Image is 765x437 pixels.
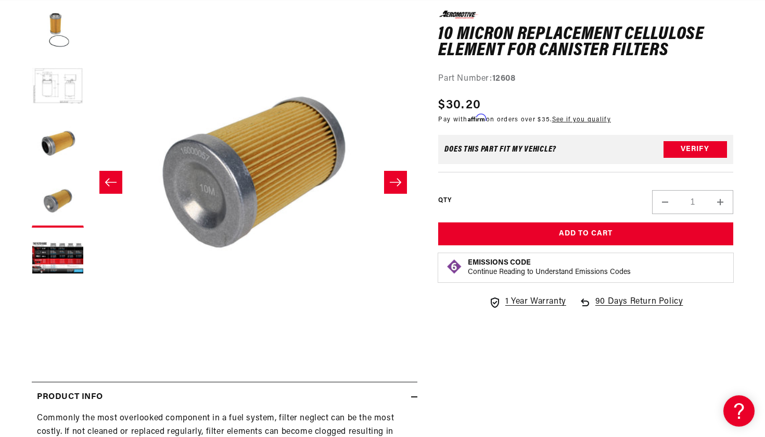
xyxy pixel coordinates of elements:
div: Part Number: [438,72,733,85]
span: 1 Year Warranty [505,295,566,309]
span: $30.20 [438,96,481,115]
button: Load image 2 in gallery view [32,61,84,113]
button: Load image 4 in gallery view [32,176,84,228]
strong: Emissions Code [468,259,531,267]
button: Emissions CodeContinue Reading to Understand Emissions Codes [468,258,631,277]
img: Emissions code [446,258,463,275]
button: Slide left [99,171,122,194]
span: Affirm [468,114,486,122]
label: QTY [438,196,451,205]
button: Load image 1 in gallery view [32,4,84,56]
h1: 10 Micron Replacement Cellulose Element for Canister Filters [438,26,733,59]
p: Pay with on orders over $35. [438,115,611,124]
media-gallery: Gallery Viewer [32,4,417,360]
span: 90 Days Return Policy [595,295,683,319]
strong: 12608 [492,74,516,82]
button: Slide right [384,171,407,194]
button: Add to Cart [438,222,733,246]
h2: Product Info [37,391,103,404]
button: Load image 5 in gallery view [32,233,84,285]
a: 1 Year Warranty [489,295,566,309]
a: 90 Days Return Policy [579,295,683,319]
div: Does This part fit My vehicle? [444,145,556,154]
p: Continue Reading to Understand Emissions Codes [468,268,631,277]
button: Verify [664,141,727,158]
button: Load image 3 in gallery view [32,118,84,170]
a: See if you qualify - Learn more about Affirm Financing (opens in modal) [552,117,611,123]
summary: Product Info [32,382,417,413]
